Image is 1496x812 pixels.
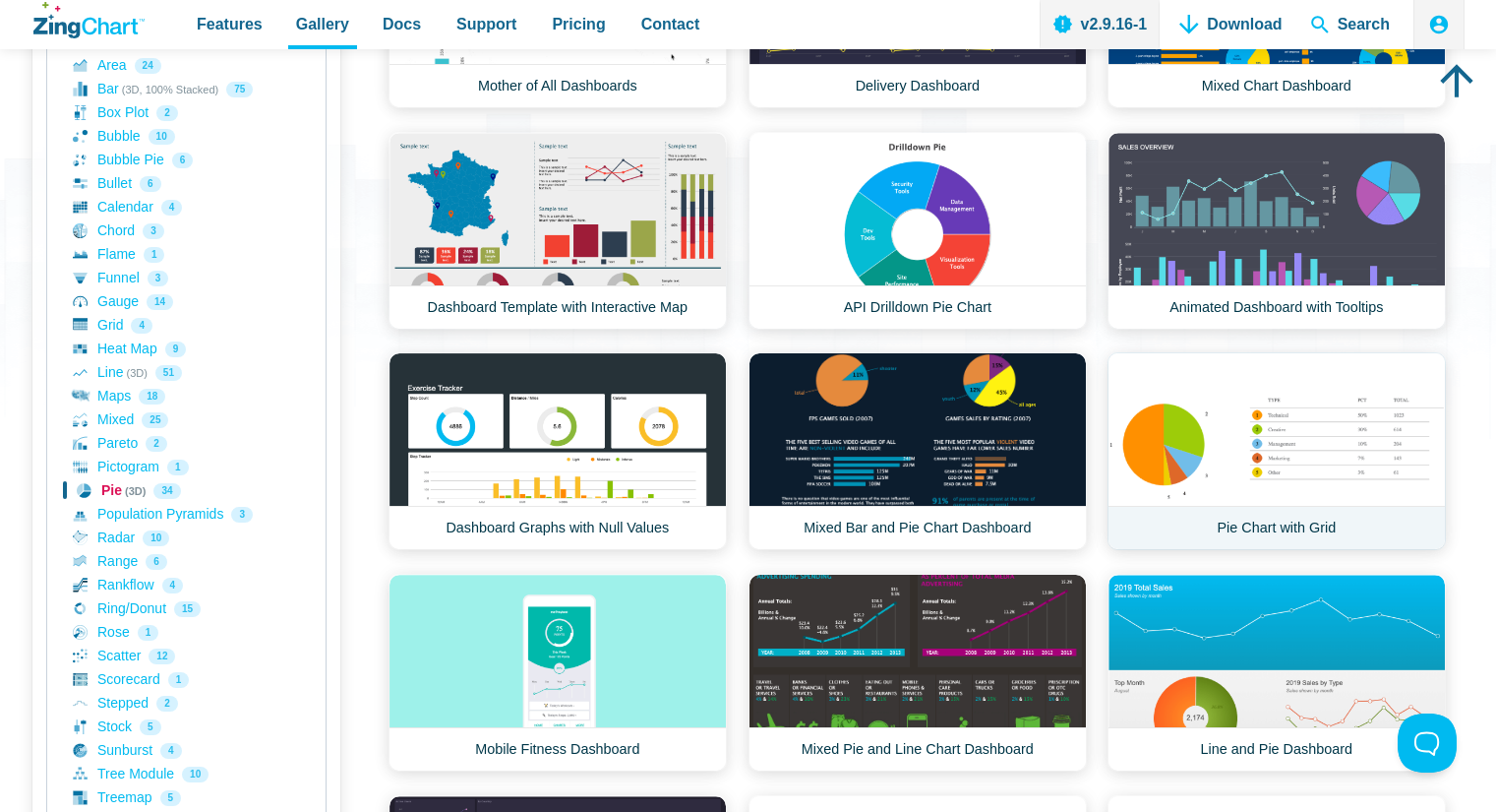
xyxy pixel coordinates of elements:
[1107,132,1446,330] a: Animated Dashboard with Tooltips
[383,11,421,37] span: Docs
[1107,574,1446,772] a: Line and Pie Dashboard
[641,11,700,37] span: Contact
[389,132,727,330] a: Dashboard Template with Interactive Map
[296,11,349,37] span: Gallery
[389,352,727,550] a: Dashboard Graphs with Null Values
[197,11,263,37] span: Features
[1398,714,1457,773] iframe: Toggle Customer Support
[748,132,1087,330] a: API Drilldown Pie Chart
[33,2,145,38] a: ZingChart Logo. Click to return to the homepage
[389,574,727,772] a: Mobile Fitness Dashboard
[1107,352,1446,550] a: Pie Chart with Grid
[748,574,1087,772] a: Mixed Pie and Line Chart Dashboard
[456,11,516,37] span: Support
[748,352,1087,550] a: Mixed Bar and Pie Chart Dashboard
[552,11,605,37] span: Pricing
